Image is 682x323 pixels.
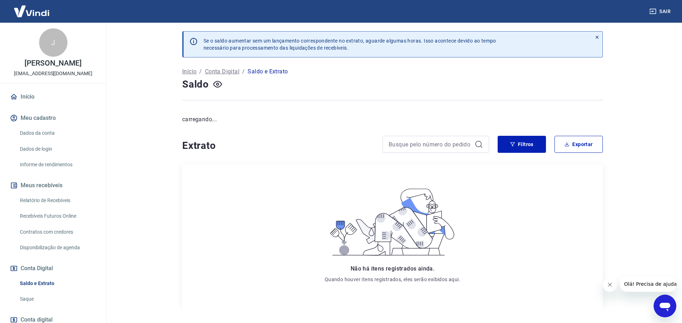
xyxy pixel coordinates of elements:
p: / [242,67,245,76]
a: Saque [17,292,98,306]
button: Filtros [498,136,546,153]
a: Contratos com credores [17,225,98,239]
a: Relatório de Recebíveis [17,193,98,208]
a: Informe de rendimentos [17,157,98,172]
a: Conta Digital [205,67,239,76]
img: Vindi [9,0,55,22]
iframe: Mensagem da empresa [620,276,676,292]
span: Olá! Precisa de ajuda? [4,5,60,11]
input: Busque pelo número do pedido [389,139,472,150]
p: carregando... [182,115,603,124]
a: Recebíveis Futuros Online [17,209,98,223]
h4: Saldo [182,77,209,91]
button: Exportar [554,136,603,153]
button: Meu cadastro [9,110,98,126]
iframe: Fechar mensagem [603,278,617,292]
p: Saldo e Extrato [248,67,288,76]
p: / [199,67,202,76]
a: Disponibilização de agenda [17,240,98,255]
button: Sair [648,5,673,18]
button: Conta Digital [9,261,98,276]
span: Não há itens registrados ainda. [351,265,434,272]
a: Início [9,89,98,105]
a: Dados de login [17,142,98,156]
a: Saldo e Extrato [17,276,98,291]
p: [EMAIL_ADDRESS][DOMAIN_NAME] [14,70,92,77]
iframe: Botão para abrir a janela de mensagens [654,295,676,317]
h4: Extrato [182,139,374,153]
button: Meus recebíveis [9,178,98,193]
p: Quando houver itens registrados, eles serão exibidos aqui. [325,276,460,283]
p: [PERSON_NAME] [25,60,81,67]
a: Dados da conta [17,126,98,140]
a: Início [182,67,196,76]
p: Se o saldo aumentar sem um lançamento correspondente no extrato, aguarde algumas horas. Isso acon... [204,37,496,51]
div: J [39,28,67,57]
